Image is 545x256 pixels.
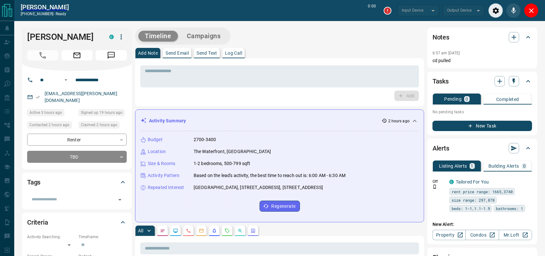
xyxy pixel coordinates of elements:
[27,234,75,240] p: Actively Searching:
[433,107,532,117] p: No pending tasks
[166,51,189,55] p: Send Email
[186,228,191,233] svg: Calls
[79,234,127,240] p: Timeframe:
[496,97,519,102] p: Completed
[27,109,75,118] div: Tue Aug 12 2025
[439,164,467,168] p: Listing Alerts
[433,184,437,189] svg: Push Notification Only
[148,136,163,143] p: Budget
[29,122,69,128] span: Contacted 2 hours ago
[194,184,323,191] p: [GEOGRAPHIC_DATA], [STREET_ADDRESS], [STREET_ADDRESS]
[138,51,158,55] p: Add Note
[433,179,445,184] p: Off
[433,76,449,86] h2: Tasks
[238,228,243,233] svg: Opportunities
[506,3,521,18] div: Mute
[194,148,271,155] p: The Waterfront, [GEOGRAPHIC_DATA]
[433,230,466,240] a: Property
[388,118,410,124] p: 2 hours ago
[27,217,48,228] h2: Criteria
[465,97,468,101] p: 0
[62,76,70,84] button: Open
[27,151,127,163] div: TBD
[433,29,532,45] div: Notes
[456,179,489,184] a: Tailored For You
[27,174,127,190] div: Tags
[61,50,92,61] span: Email
[141,115,419,127] div: Activity Summary2 hours ago
[45,91,118,103] a: [EMAIL_ADDRESS][PERSON_NAME][DOMAIN_NAME]
[496,205,523,212] span: bathrooms: 1
[499,230,532,240] a: Mr.Loft
[471,164,474,168] p: 1
[21,3,69,11] a: [PERSON_NAME]
[81,122,117,128] span: Claimed 2 hours ago
[433,73,532,89] div: Tasks
[465,230,499,240] a: Condos
[79,121,127,130] div: Tue Aug 12 2025
[452,197,495,203] span: size range: 297,878
[115,195,124,204] button: Open
[21,11,69,17] p: [PHONE_NUMBER] -
[433,57,532,64] p: cd pulled
[194,136,216,143] p: 2700-3400
[27,50,58,61] span: Call
[29,109,62,116] span: Active 3 hours ago
[260,201,300,212] button: Regenerate
[368,3,376,18] p: 0:00
[27,32,100,42] h1: [PERSON_NAME]
[27,177,40,187] h2: Tags
[433,140,532,156] div: Alerts
[199,228,204,233] svg: Emails
[138,31,178,41] button: Timeline
[148,148,166,155] p: Location
[225,228,230,233] svg: Requests
[452,205,490,212] span: beds: 1-1,1.1-1.9
[180,31,227,41] button: Campaigns
[27,121,75,130] div: Tue Aug 12 2025
[433,143,449,153] h2: Alerts
[79,109,127,118] div: Mon Aug 11 2025
[433,221,532,228] p: New Alert:
[251,228,256,233] svg: Agent Actions
[433,121,532,131] button: New Task
[109,35,114,39] div: condos.ca
[27,215,127,230] div: Criteria
[56,12,67,16] span: ready
[488,164,519,168] p: Building Alerts
[225,51,242,55] p: Log Call
[488,3,503,18] div: Audio Settings
[148,184,184,191] p: Repeated Interest
[194,172,346,179] p: Based on the lead's activity, the best time to reach out is: 6:00 AM - 6:30 AM
[138,228,143,233] p: All
[173,228,178,233] svg: Lead Browsing Activity
[36,95,40,99] svg: Email Verified
[444,97,462,101] p: Pending
[148,172,179,179] p: Activity Pattern
[96,50,127,61] span: Message
[452,188,513,195] span: rent price range: 1665,3740
[524,3,539,18] div: Close
[27,134,127,146] div: Renter
[149,117,186,124] p: Activity Summary
[160,228,165,233] svg: Notes
[433,51,460,55] p: 6:57 am [DATE]
[148,160,176,167] p: Size & Rooms
[81,109,123,116] span: Signed up 19 hours ago
[212,228,217,233] svg: Listing Alerts
[197,51,217,55] p: Send Text
[523,164,526,168] p: 0
[194,160,250,167] p: 1-2 bedrooms, 500-799 sqft
[433,32,449,42] h2: Notes
[449,180,454,184] div: condos.ca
